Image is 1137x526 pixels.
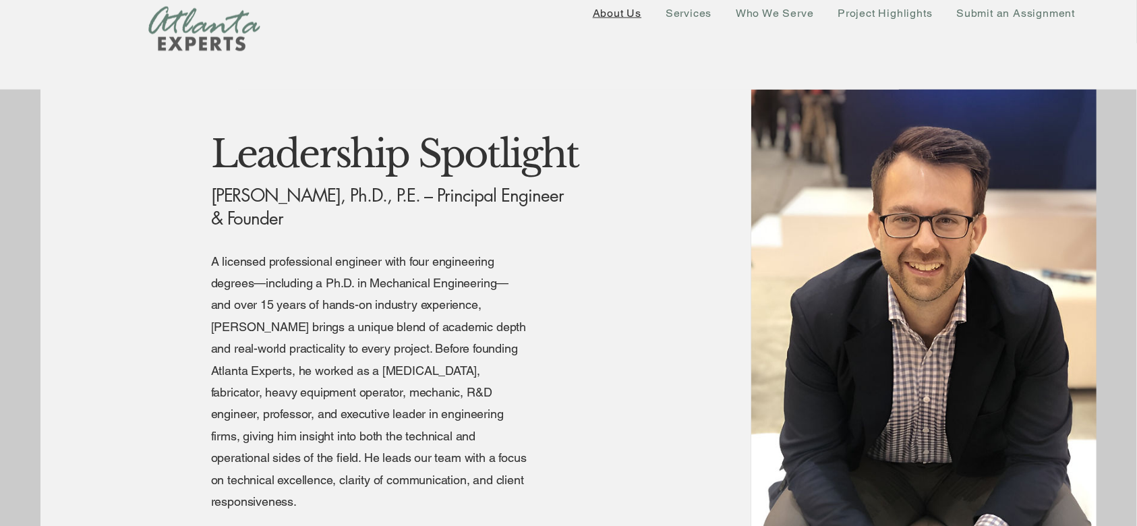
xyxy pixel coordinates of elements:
[956,7,1075,20] span: Submit an Assignment
[211,254,527,508] span: A licensed professional engineer with four engineering degrees—including a Ph.D. in Mechanical En...
[666,7,711,20] span: Services
[736,7,814,20] span: Who We Serve
[211,131,579,177] span: Leadership Spotlight
[593,7,641,20] span: About Us
[148,6,260,52] img: New Logo Transparent Background_edited.png
[211,184,564,230] span: [PERSON_NAME], Ph.D., P.E. – Principal Engineer & Founder
[838,7,932,20] span: Project Highlights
